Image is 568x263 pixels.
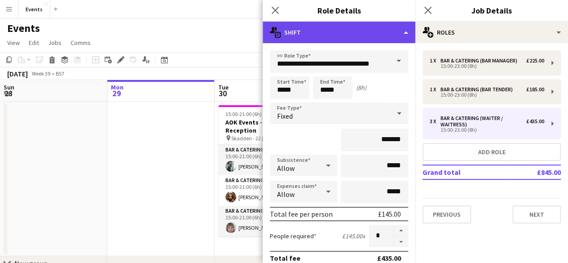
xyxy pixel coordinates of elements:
[7,22,40,35] h1: Events
[25,37,43,49] a: Edit
[4,83,14,91] span: Sun
[111,83,123,91] span: Mon
[263,22,415,43] div: Shift
[430,93,544,97] div: 15:00-23:00 (8h)
[356,84,366,92] div: (8h)
[270,210,333,218] div: Total fee per person
[430,64,544,68] div: 15:00-23:00 (8h)
[263,4,415,16] h3: Role Details
[342,232,365,240] div: £145.00 x
[231,135,296,142] span: Skadden - 22 [GEOGRAPHIC_DATA]
[277,190,295,199] span: Allow
[218,118,319,134] h3: AOK Events - Cocktail Reception
[218,145,319,175] app-card-role: Bar & Catering (Bar Manager)1/115:00-21:00 (6h)[PERSON_NAME]
[225,111,262,117] span: 15:00-21:00 (6h)
[218,83,229,91] span: Tue
[70,39,91,47] span: Comms
[430,86,440,93] div: 1 x
[394,225,408,236] button: Increase
[526,118,544,125] div: £435.00
[423,143,561,161] button: Add role
[277,111,293,120] span: Fixed
[526,58,544,64] div: £225.00
[30,70,52,77] span: Week 39
[423,165,507,179] td: Grand total
[415,22,568,43] div: Roles
[44,37,65,49] a: Jobs
[415,4,568,16] h3: Job Details
[218,206,319,236] app-card-role: Bar & Catering (Waiter / waitress)1/115:00-21:00 (6h)[PERSON_NAME]
[29,39,39,47] span: Edit
[394,236,408,248] button: Decrease
[512,205,561,223] button: Next
[18,0,50,18] button: Events
[218,175,319,206] app-card-role: Bar & Catering (Bar Tender)1/115:00-21:00 (6h)[PERSON_NAME]
[423,205,471,223] button: Previous
[378,210,401,218] div: £145.00
[430,118,440,125] div: 3 x
[440,58,521,64] div: Bar & Catering (Bar Manager)
[277,164,295,173] span: Allow
[4,37,23,49] a: View
[526,86,544,93] div: £185.00
[67,37,94,49] a: Comms
[218,105,319,236] app-job-card: 15:00-21:00 (6h)3/3AOK Events - Cocktail Reception Skadden - 22 [GEOGRAPHIC_DATA]3 RolesBar & Cat...
[440,86,516,93] div: Bar & Catering (Bar Tender)
[110,88,123,98] span: 29
[2,88,14,98] span: 28
[507,165,561,179] td: £845.00
[377,254,401,263] div: £435.00
[440,115,526,128] div: Bar & Catering (Waiter / waitress)
[48,39,62,47] span: Jobs
[217,88,229,98] span: 30
[430,58,440,64] div: 1 x
[270,254,300,263] div: Total fee
[430,128,544,132] div: 15:00-23:00 (8h)
[56,70,65,77] div: BST
[270,232,317,240] label: People required
[7,39,20,47] span: View
[7,69,28,78] div: [DATE]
